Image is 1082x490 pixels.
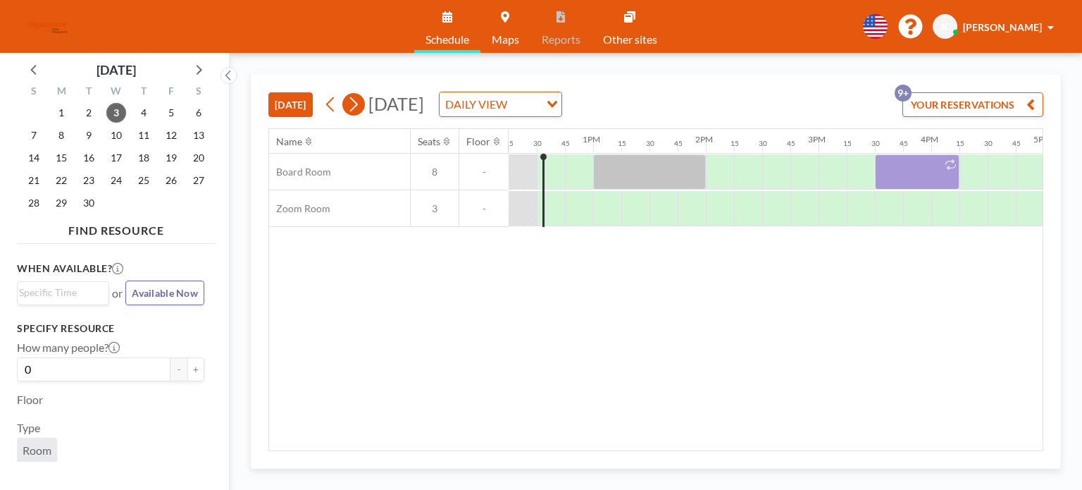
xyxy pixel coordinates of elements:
div: [DATE] [97,60,136,80]
div: 15 [618,139,626,148]
label: Floor [17,393,43,407]
div: T [75,83,103,102]
span: Wednesday, September 3, 2025 [106,103,126,123]
label: Type [17,421,40,435]
button: + [187,357,204,381]
span: Friday, September 5, 2025 [161,103,181,123]
h4: FIND RESOURCE [17,218,216,238]
div: 15 [730,139,739,148]
span: Room [23,443,51,458]
button: [DATE] [268,92,313,117]
div: T [130,83,157,102]
span: Schedule [425,34,469,45]
span: [DATE] [368,93,424,114]
span: [PERSON_NAME] [963,21,1042,33]
span: Maps [492,34,519,45]
span: Sunday, September 21, 2025 [24,171,44,190]
p: 9+ [895,85,912,102]
img: organization-logo [23,13,73,41]
input: Search for option [19,285,101,300]
span: - [459,202,509,215]
div: M [48,83,75,102]
div: 45 [787,139,795,148]
div: 3PM [808,134,826,145]
div: 45 [900,139,908,148]
div: 1PM [583,134,600,145]
span: Reports [542,34,580,45]
h3: Specify resource [17,322,204,335]
span: Tuesday, September 2, 2025 [79,103,99,123]
span: Thursday, September 11, 2025 [134,125,154,145]
div: 4PM [921,134,938,145]
span: Wednesday, September 17, 2025 [106,148,126,168]
div: Seats [418,135,440,148]
span: Wednesday, September 10, 2025 [106,125,126,145]
span: Monday, September 22, 2025 [51,171,71,190]
div: Name [276,135,302,148]
div: 30 [759,139,767,148]
span: Monday, September 15, 2025 [51,148,71,168]
span: Other sites [603,34,657,45]
div: F [157,83,185,102]
span: 3 [411,202,459,215]
div: 5PM [1033,134,1051,145]
div: 15 [843,139,852,148]
span: Monday, September 8, 2025 [51,125,71,145]
div: Search for option [18,282,108,303]
div: S [20,83,48,102]
div: 2PM [695,134,713,145]
button: Available Now [125,281,204,305]
span: 8 [411,166,459,178]
span: Tuesday, September 9, 2025 [79,125,99,145]
span: Saturday, September 13, 2025 [189,125,209,145]
span: DAILY VIEW [442,95,510,114]
input: Search for option [511,95,538,114]
span: Friday, September 12, 2025 [161,125,181,145]
div: S [185,83,212,102]
span: Tuesday, September 16, 2025 [79,148,99,168]
span: Sunday, September 14, 2025 [24,148,44,168]
span: Friday, September 19, 2025 [161,148,181,168]
span: Sunday, September 7, 2025 [24,125,44,145]
span: Board Room [269,166,331,178]
span: Sunday, September 28, 2025 [24,193,44,213]
label: How many people? [17,341,120,355]
div: 30 [533,139,542,148]
div: 45 [674,139,683,148]
button: YOUR RESERVATIONS9+ [902,92,1043,117]
span: Friday, September 26, 2025 [161,171,181,190]
span: Saturday, September 20, 2025 [189,148,209,168]
span: JC [940,20,950,33]
span: - [459,166,509,178]
div: Floor [466,135,490,148]
span: Thursday, September 18, 2025 [134,148,154,168]
span: Thursday, September 25, 2025 [134,171,154,190]
span: Available Now [132,287,198,299]
div: Search for option [440,92,561,116]
button: - [170,357,187,381]
span: Thursday, September 4, 2025 [134,103,154,123]
span: Saturday, September 6, 2025 [189,103,209,123]
span: or [112,286,123,300]
span: Saturday, September 27, 2025 [189,171,209,190]
div: W [103,83,130,102]
span: Wednesday, September 24, 2025 [106,171,126,190]
span: Tuesday, September 30, 2025 [79,193,99,213]
div: 15 [956,139,964,148]
div: 30 [871,139,880,148]
span: Monday, September 1, 2025 [51,103,71,123]
span: Zoom Room [269,202,330,215]
span: Monday, September 29, 2025 [51,193,71,213]
div: 30 [646,139,654,148]
div: 15 [505,139,514,148]
div: 30 [984,139,993,148]
div: 45 [561,139,570,148]
div: 45 [1012,139,1021,148]
span: Tuesday, September 23, 2025 [79,171,99,190]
